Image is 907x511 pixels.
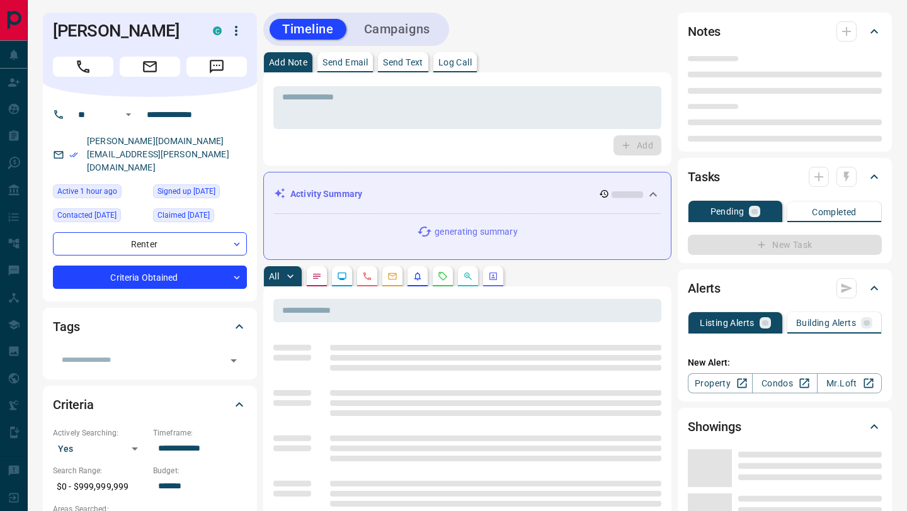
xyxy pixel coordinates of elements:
p: Building Alerts [796,318,856,327]
div: Renter [53,232,247,255]
p: Activity Summary [290,188,362,201]
div: Tasks [688,162,882,192]
span: Contacted [DATE] [57,209,117,222]
div: Criteria Obtained [53,266,247,289]
h2: Alerts [688,278,721,298]
h2: Tasks [688,167,720,187]
p: Search Range: [53,465,147,476]
svg: Listing Alerts [413,271,423,281]
button: Open [121,107,136,122]
h2: Showings [688,417,741,437]
p: All [269,272,279,281]
div: Wed Aug 27 2025 [53,208,147,226]
h2: Criteria [53,395,94,415]
svg: Notes [312,271,322,281]
button: Open [225,352,242,369]
div: Criteria [53,390,247,420]
button: Campaigns [351,19,443,40]
span: Signed up [DATE] [157,185,215,198]
p: Timeframe: [153,427,247,439]
p: New Alert: [688,356,882,369]
p: Listing Alerts [700,318,755,327]
h1: [PERSON_NAME] [53,21,194,41]
svg: Opportunities [463,271,473,281]
div: Mon Aug 25 2025 [153,208,247,226]
p: Budget: [153,465,247,476]
span: Active 1 hour ago [57,185,117,198]
button: Timeline [270,19,346,40]
svg: Agent Actions [488,271,498,281]
div: condos.ca [213,26,222,35]
div: Yes [53,439,147,459]
p: Send Text [383,58,423,67]
h2: Tags [53,317,79,337]
svg: Email Verified [69,150,78,159]
a: Condos [752,373,817,393]
div: Sat Dec 31 2022 [153,184,247,202]
p: Send Email [322,58,368,67]
svg: Calls [362,271,372,281]
div: Activity Summary [274,182,661,206]
div: Alerts [688,273,882,303]
p: Add Note [269,58,307,67]
span: Message [186,57,247,77]
svg: Lead Browsing Activity [337,271,347,281]
p: $0 - $999,999,999 [53,476,147,497]
p: Actively Searching: [53,427,147,439]
svg: Requests [438,271,448,281]
div: Tags [53,312,247,342]
a: [PERSON_NAME][DOMAIN_NAME][EMAIL_ADDRESS][PERSON_NAME][DOMAIN_NAME] [87,136,229,172]
svg: Emails [387,271,397,281]
div: Notes [688,16,882,47]
p: generating summary [435,225,517,239]
p: Pending [710,207,744,216]
a: Mr.Loft [817,373,882,393]
span: Claimed [DATE] [157,209,210,222]
p: Log Call [438,58,472,67]
span: Call [53,57,113,77]
p: Completed [812,208,857,216]
h2: Notes [688,21,721,42]
div: Showings [688,412,882,442]
div: Tue Sep 16 2025 [53,184,147,202]
span: Email [120,57,180,77]
a: Property [688,373,753,393]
